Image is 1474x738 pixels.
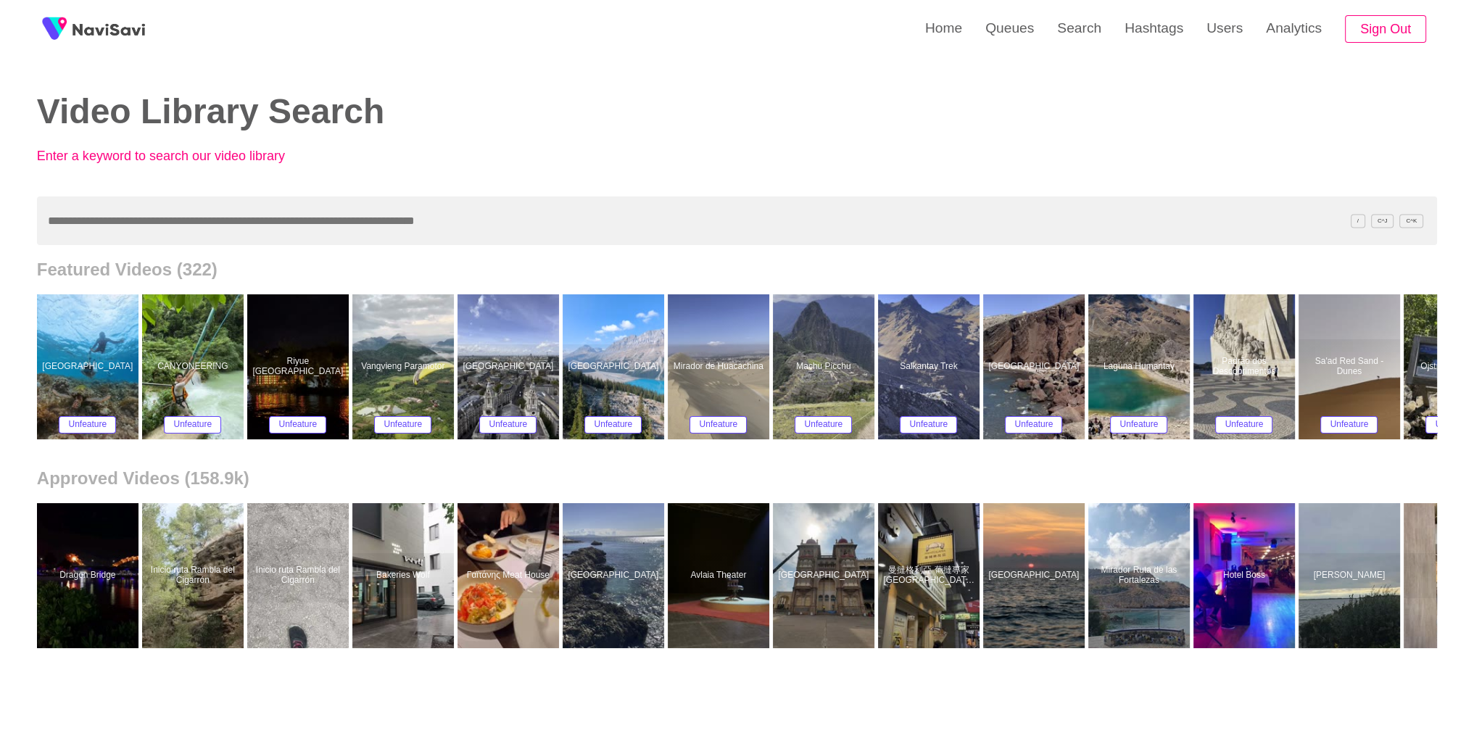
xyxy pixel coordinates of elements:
[1088,503,1193,648] a: Mirador Ruta de las FortalezasMirador Ruta de las Fortalezas
[1371,214,1394,228] span: C^J
[37,260,1437,280] h2: Featured Videos (322)
[37,149,356,164] p: Enter a keyword to search our video library
[1005,416,1062,434] button: Unfeature
[479,416,537,434] button: Unfeature
[1299,294,1404,439] a: Sa'ad Red Sand - DunesSa'ad Red Sand - DunesUnfeature
[1299,503,1404,648] a: [PERSON_NAME]Haven Huizen
[1088,294,1193,439] a: Laguna HumantayLaguna HumantayUnfeature
[247,503,352,648] a: Inicio ruta Rambla del CigarrónInicio ruta Rambla del Cigarrón
[37,468,1437,489] h2: Approved Videos (158.9k)
[1215,416,1272,434] button: Unfeature
[1110,416,1167,434] button: Unfeature
[36,11,73,47] img: fireSpot
[983,503,1088,648] a: [GEOGRAPHIC_DATA]Capayawan Beach
[59,416,116,434] button: Unfeature
[983,294,1088,439] a: [GEOGRAPHIC_DATA]Red BeachUnfeature
[37,503,142,648] a: Dragon BridgeDragon Bridge
[668,503,773,648] a: Avlaia TheaterAvlaia Theater
[457,294,563,439] a: [GEOGRAPHIC_DATA]Catedral de San Pablo de LondresUnfeature
[1345,15,1426,43] button: Sign Out
[1193,294,1299,439] a: Padrão dos DescobrimentosPadrão dos DescobrimentosUnfeature
[563,294,668,439] a: [GEOGRAPHIC_DATA]Peyto LakeUnfeature
[563,503,668,648] a: [GEOGRAPHIC_DATA]Playa de Illetes
[352,294,457,439] a: Vangvieng ParamotorVangvieng ParamotorUnfeature
[1193,503,1299,648] a: Hotel BossHotel Boss
[795,416,852,434] button: Unfeature
[668,294,773,439] a: Mirador de HuacachinaMirador de HuacachinaUnfeature
[269,416,326,434] button: Unfeature
[352,503,457,648] a: Bakeries WolfBakeries Wolf
[1399,214,1423,228] span: C^K
[37,93,716,131] h2: Video Library Search
[878,503,983,648] a: 曼撻格利亞 葡撻專家 [GEOGRAPHIC_DATA] [GEOGRAPHIC_DATA]曼撻格利亞 葡撻專家 Manteigaria Macau
[584,416,642,434] button: Unfeature
[164,416,221,434] button: Unfeature
[1351,214,1365,228] span: /
[37,294,142,439] a: [GEOGRAPHIC_DATA]Panagsama BeachUnfeature
[247,294,352,439] a: Riyue [GEOGRAPHIC_DATA]Riyue Shuangta Cultural ParkUnfeature
[773,294,878,439] a: Machu PicchuMachu PicchuUnfeature
[878,294,983,439] a: Salkantay TrekSalkantay TrekUnfeature
[690,416,747,434] button: Unfeature
[374,416,431,434] button: Unfeature
[457,503,563,648] a: Γαϊτάνης Meat HouseΓαϊτάνης Meat House
[142,294,247,439] a: CANYONEERINGCANYONEERINGUnfeature
[142,503,247,648] a: Inicio ruta Rambla del CigarrónInicio ruta Rambla del Cigarrón
[1320,416,1378,434] button: Unfeature
[773,503,878,648] a: [GEOGRAPHIC_DATA]Mysore Palace
[73,22,145,36] img: fireSpot
[900,416,957,434] button: Unfeature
